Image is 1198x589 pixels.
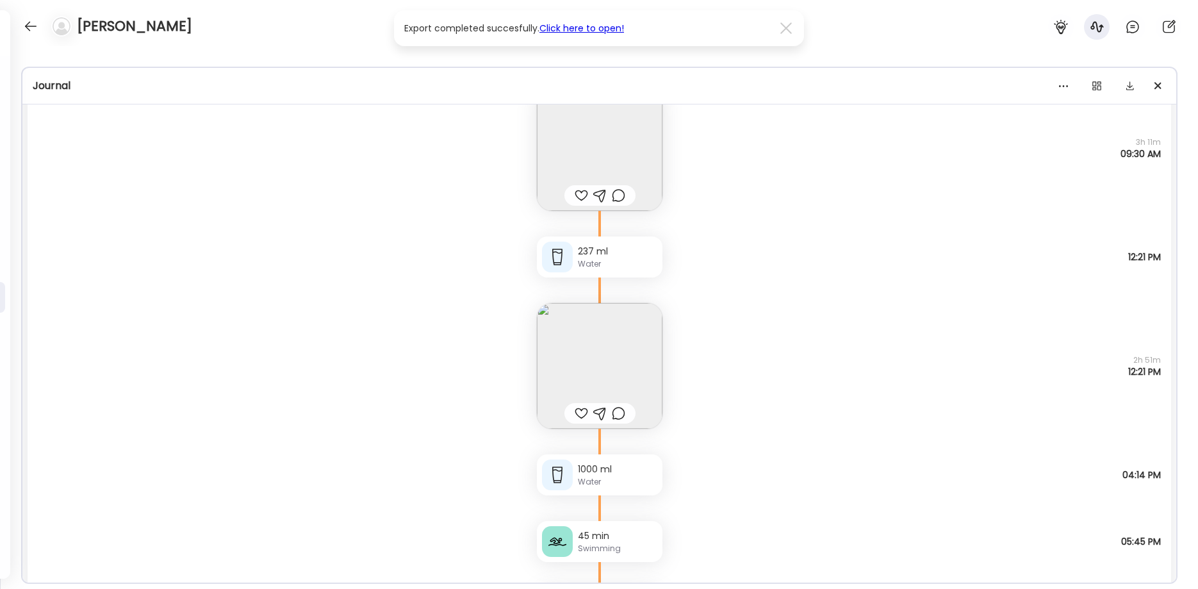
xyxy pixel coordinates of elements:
span: 09:30 AM [1120,148,1161,160]
div: Swimming [578,543,657,554]
span: 2h 51m [1128,354,1161,366]
img: images%2FIotmq7NIx3XKm5oJjvqVUDsqVgD2%2FujHU74Z8fDAy07ToPv5e%2F9fVTmIK5PgFpxkN9YSrY_240 [537,85,662,211]
span: 04:14 PM [1122,469,1161,481]
span: 12:21 PM [1128,366,1161,377]
img: bg-avatar-default.svg [53,17,70,35]
div: Export completed succesfully. [404,21,773,36]
img: images%2FIotmq7NIx3XKm5oJjvqVUDsqVgD2%2FJEwQ6QxA29SAr7o9tqiy%2F6LLVT6QzyEYvtvozDU7T_240 [537,303,662,429]
div: 237 ml [578,245,657,258]
div: Journal [33,78,1166,94]
span: 05:45 PM [1121,536,1161,547]
h4: [PERSON_NAME] [77,16,192,37]
div: 1000 ml [578,463,657,476]
span: 12:21 PM [1128,251,1161,263]
div: 45 min [578,529,657,543]
span: 3h 11m [1120,137,1161,148]
div: Water [578,476,657,488]
a: Click here to open! [539,22,624,35]
div: Water [578,258,657,270]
